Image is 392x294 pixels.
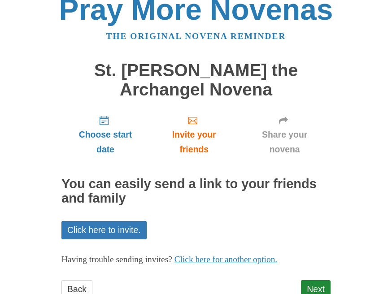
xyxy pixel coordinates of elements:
a: The original novena reminder [106,31,286,41]
h1: St. [PERSON_NAME] the Archangel Novena [61,61,331,99]
a: Invite your friends [149,108,239,161]
span: Choose start date [70,127,140,157]
span: Invite your friends [158,127,230,157]
a: Click here for another option. [174,255,278,264]
a: Click here to invite. [61,221,147,239]
a: Share your novena [239,108,331,161]
span: Share your novena [248,127,322,157]
h2: You can easily send a link to your friends and family [61,177,331,206]
a: Choose start date [61,108,149,161]
span: Having trouble sending invites? [61,255,172,264]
